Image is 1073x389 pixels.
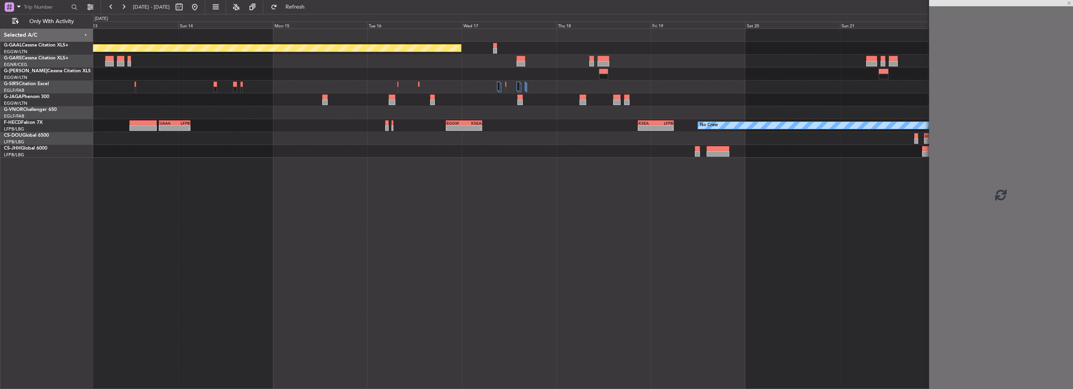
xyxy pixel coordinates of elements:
div: LFPB [656,121,673,125]
a: G-VNORChallenger 650 [4,107,57,112]
div: Mon 15 [273,21,368,29]
div: [DATE] [95,16,108,22]
span: F-HECD [4,120,21,125]
a: LFPB/LBG [4,139,24,145]
a: G-JAGAPhenom 300 [4,95,49,99]
div: UAAA [160,121,175,125]
div: - [925,139,943,143]
div: - [639,126,656,130]
span: G-[PERSON_NAME] [4,69,47,73]
a: EGLF/FAB [4,113,24,119]
div: EGKK [925,134,943,138]
span: G-SIRS [4,82,19,86]
span: G-VNOR [4,107,23,112]
span: CS-JHH [4,146,21,151]
div: - [175,126,190,130]
div: Sat 13 [84,21,178,29]
a: G-SIRSCitation Excel [4,82,49,86]
div: EGGW [447,121,464,125]
a: EGGW/LTN [4,75,27,80]
div: Sun 14 [178,21,273,29]
a: G-GAALCessna Citation XLS+ [4,43,68,48]
span: CS-DOU [4,133,22,138]
a: G-GARECessna Citation XLS+ [4,56,68,61]
div: Fri 19 [651,21,745,29]
div: Sat 20 [745,21,840,29]
span: G-JAGA [4,95,22,99]
a: EGNR/CEG [4,62,27,68]
div: - [656,126,673,130]
div: KSEA [464,121,482,125]
a: G-[PERSON_NAME]Cessna Citation XLS [4,69,91,73]
a: CS-DOUGlobal 6500 [4,133,49,138]
div: Thu 18 [556,21,651,29]
a: F-HECDFalcon 7X [4,120,43,125]
div: - [447,126,464,130]
div: - [160,126,175,130]
a: LFPB/LBG [4,152,24,158]
span: [DATE] - [DATE] [133,4,170,11]
span: Refresh [279,4,312,10]
div: No Crew [700,120,718,131]
a: LFPB/LBG [4,126,24,132]
a: CS-JHHGlobal 6000 [4,146,47,151]
span: G-GARE [4,56,22,61]
a: EGGW/LTN [4,100,27,106]
a: EGGW/LTN [4,49,27,55]
span: G-GAAL [4,43,22,48]
div: Wed 17 [462,21,556,29]
input: Trip Number [24,1,69,13]
div: Tue 16 [367,21,462,29]
div: - [464,126,482,130]
span: Only With Activity [20,19,83,24]
button: Refresh [267,1,314,13]
button: Only With Activity [9,15,85,28]
div: LFPB [175,121,190,125]
div: Sun 21 [840,21,935,29]
div: KSEA [639,121,656,125]
a: EGLF/FAB [4,87,24,93]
